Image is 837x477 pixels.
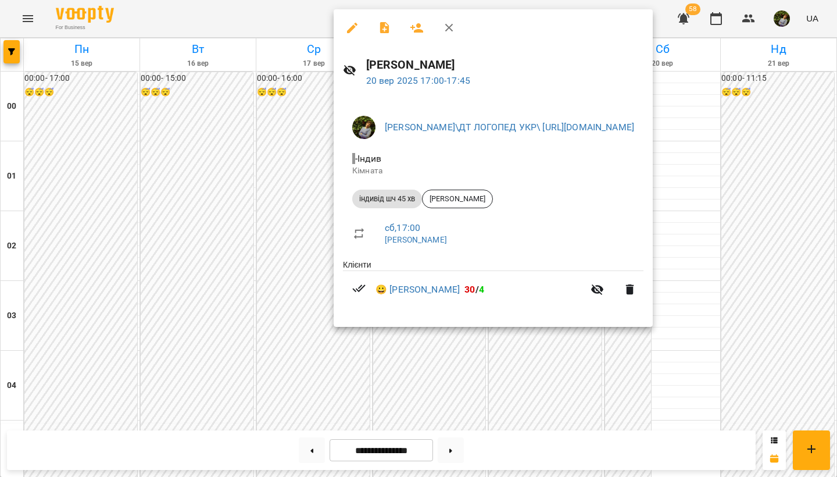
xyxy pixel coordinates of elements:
span: 4 [479,284,484,295]
svg: Візит сплачено [352,282,366,296]
span: [PERSON_NAME] [423,194,492,204]
span: 30 [464,284,475,295]
a: [PERSON_NAME] [385,235,447,244]
img: b75e9dd987c236d6cf194ef640b45b7d.jpg [352,116,375,139]
a: сб , 17:00 [385,222,420,233]
p: Кімната [352,165,634,177]
a: 😀 [PERSON_NAME] [375,283,460,297]
div: [PERSON_NAME] [422,190,493,208]
b: / [464,284,484,295]
ul: Клієнти [343,259,643,313]
a: [PERSON_NAME]\ДТ ЛОГОПЕД УКР\ [URL][DOMAIN_NAME] [385,122,634,133]
span: - Індив [352,153,384,164]
a: 20 вер 2025 17:00-17:45 [366,75,470,86]
span: індивід шч 45 хв [352,194,422,204]
h6: [PERSON_NAME] [366,56,644,74]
